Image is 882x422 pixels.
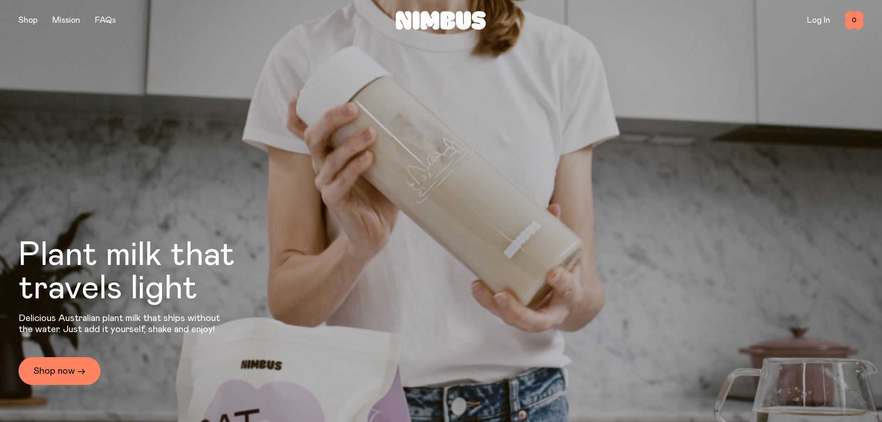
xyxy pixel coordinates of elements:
[807,16,830,25] a: Log In
[95,16,116,25] a: FAQs
[52,16,80,25] a: Mission
[19,239,285,305] h1: Plant milk that travels light
[19,357,100,385] a: Shop now →
[19,313,226,335] p: Delicious Australian plant milk that ships without the water. Just add it yourself, shake and enjoy!
[845,11,863,30] button: 0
